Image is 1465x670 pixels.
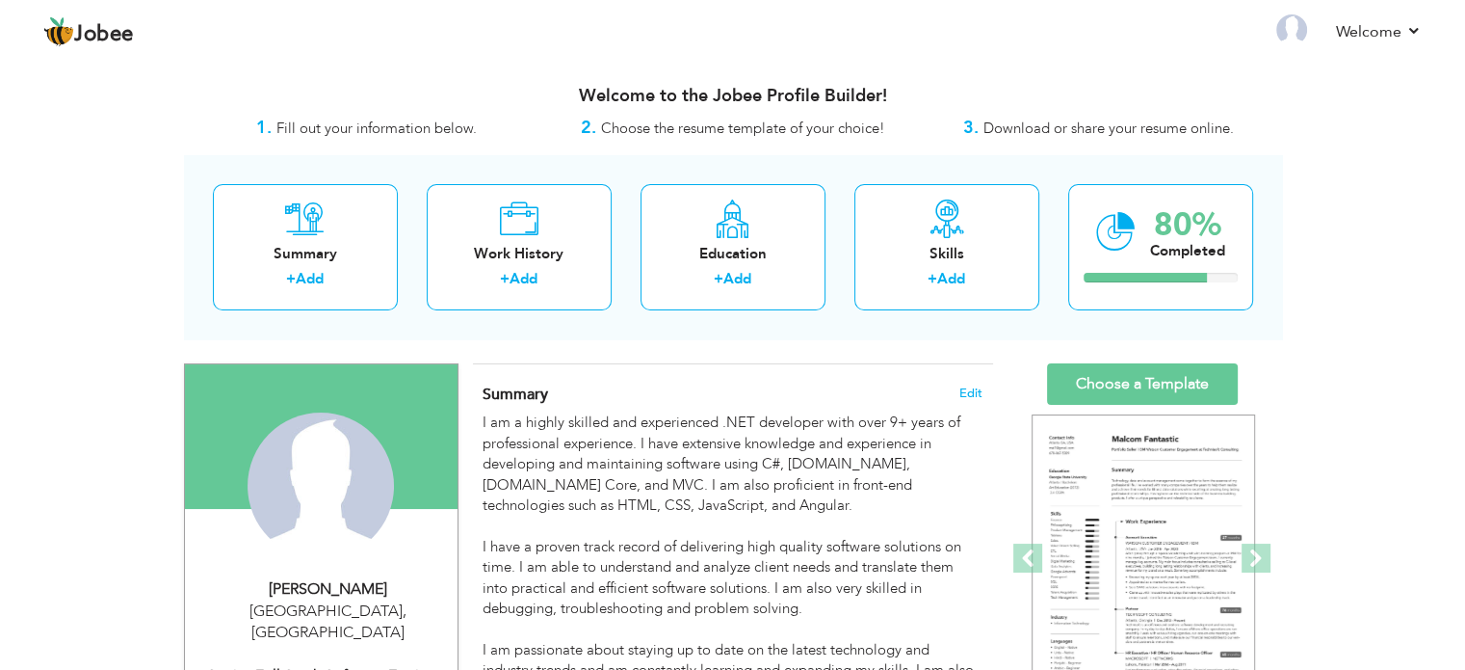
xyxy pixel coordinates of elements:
[1276,14,1307,45] img: Profile Img
[937,269,965,288] a: Add
[296,269,324,288] a: Add
[1150,209,1225,241] div: 80%
[928,269,937,289] label: +
[1336,20,1422,43] a: Welcome
[983,119,1234,138] span: Download or share your resume online.
[199,578,458,601] div: [PERSON_NAME]
[510,269,537,288] a: Add
[184,87,1282,106] h3: Welcome to the Jobee Profile Builder!
[870,244,1024,264] div: Skills
[74,24,134,45] span: Jobee
[714,269,723,289] label: +
[1150,241,1225,261] div: Completed
[228,244,382,264] div: Summary
[256,116,272,140] strong: 1.
[199,601,458,645] div: [GEOGRAPHIC_DATA] [GEOGRAPHIC_DATA]
[963,116,979,140] strong: 3.
[403,601,406,622] span: ,
[723,269,751,288] a: Add
[248,413,394,559] img: Naeem Ullah
[442,244,596,264] div: Work History
[43,16,134,47] a: Jobee
[656,244,810,264] div: Education
[276,119,477,138] span: Fill out your information below.
[483,384,548,405] span: Summary
[286,269,296,289] label: +
[43,16,74,47] img: jobee.io
[959,387,982,400] span: Edit
[483,385,981,404] h4: Adding a summary is a quick and easy way to highlight your experience and interests.
[581,116,596,140] strong: 2.
[500,269,510,289] label: +
[1047,363,1238,405] a: Choose a Template
[601,119,885,138] span: Choose the resume template of your choice!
